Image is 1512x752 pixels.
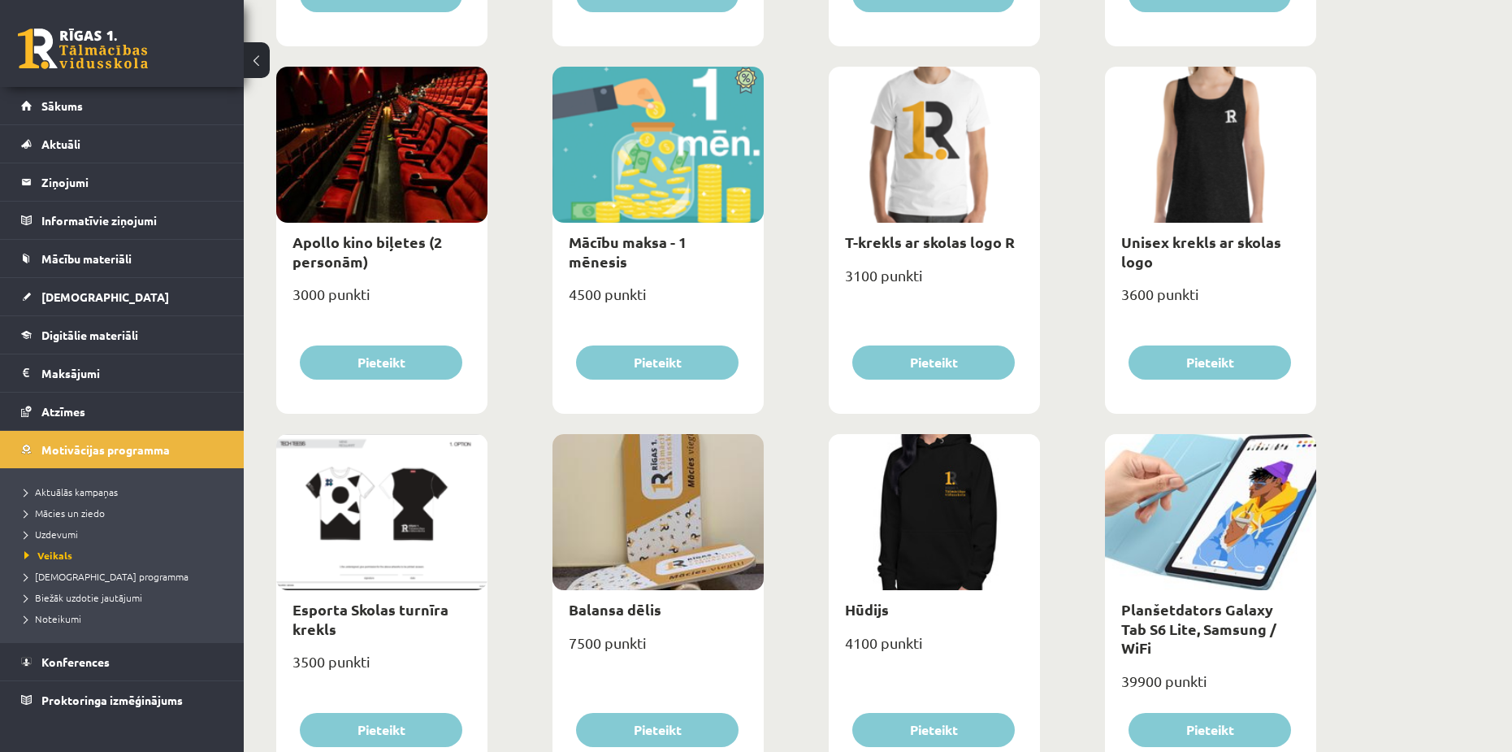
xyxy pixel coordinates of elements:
legend: Maksājumi [41,354,223,392]
span: Proktoringa izmēģinājums [41,693,183,707]
span: Konferences [41,654,110,669]
a: Atzīmes [21,393,223,430]
a: Digitālie materiāli [21,316,223,354]
span: [DEMOGRAPHIC_DATA] [41,289,169,304]
div: 3500 punkti [276,648,487,689]
a: [DEMOGRAPHIC_DATA] [21,278,223,315]
a: Apollo kino biļetes (2 personām) [292,233,442,270]
a: Mācies un ziedo [24,506,227,520]
a: Noteikumi [24,611,227,626]
a: T-krekls ar skolas logo R [845,233,1015,251]
a: Sākums [21,87,223,124]
button: Pieteikt [1129,713,1291,747]
span: Motivācijas programma [41,442,170,457]
a: Hūdijs [845,600,889,619]
span: Atzīmes [41,404,85,419]
button: Pieteikt [576,713,739,747]
div: 3100 punkti [829,262,1040,302]
a: Biežāk uzdotie jautājumi [24,590,227,605]
a: Balansa dēlis [569,600,661,619]
a: Motivācijas programma [21,431,223,468]
span: Mācies un ziedo [24,506,105,519]
a: Esporta Skolas turnīra krekls [292,600,448,637]
div: 4100 punkti [829,629,1040,670]
a: Proktoringa izmēģinājums [21,681,223,719]
div: 3000 punkti [276,280,487,321]
button: Pieteikt [576,346,739,380]
a: Informatīvie ziņojumi [21,202,223,239]
span: Sākums [41,98,83,113]
a: Konferences [21,643,223,680]
span: Veikals [24,549,72,562]
span: Mācību materiāli [41,251,132,266]
a: Aktuāli [21,125,223,163]
button: Pieteikt [300,346,462,380]
span: [DEMOGRAPHIC_DATA] programma [24,570,188,583]
button: Pieteikt [300,713,462,747]
span: Digitālie materiāli [41,328,138,342]
a: Mācību materiāli [21,240,223,277]
span: Aktuālās kampaņas [24,485,118,498]
div: 4500 punkti [552,280,764,321]
div: 3600 punkti [1105,280,1316,321]
a: Mācību maksa - 1 mēnesis [569,233,687,270]
a: Maksājumi [21,354,223,392]
a: Ziņojumi [21,163,223,201]
legend: Informatīvie ziņojumi [41,202,223,239]
a: Planšetdators Galaxy Tab S6 Lite, Samsung / WiFi [1121,600,1276,657]
button: Pieteikt [852,713,1015,747]
a: Uzdevumi [24,527,227,541]
legend: Ziņojumi [41,163,223,201]
img: Atlaide [727,67,764,94]
a: Unisex krekls ar skolas logo [1121,233,1281,270]
span: Uzdevumi [24,528,78,541]
a: Rīgas 1. Tālmācības vidusskola [18,28,148,69]
div: 39900 punkti [1105,667,1316,708]
a: Aktuālās kampaņas [24,485,227,499]
span: Biežāk uzdotie jautājumi [24,591,142,604]
a: [DEMOGRAPHIC_DATA] programma [24,569,227,584]
div: 7500 punkti [552,629,764,670]
button: Pieteikt [852,346,1015,380]
a: Veikals [24,548,227,563]
button: Pieteikt [1129,346,1291,380]
span: Aktuāli [41,137,80,151]
span: Noteikumi [24,612,81,625]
